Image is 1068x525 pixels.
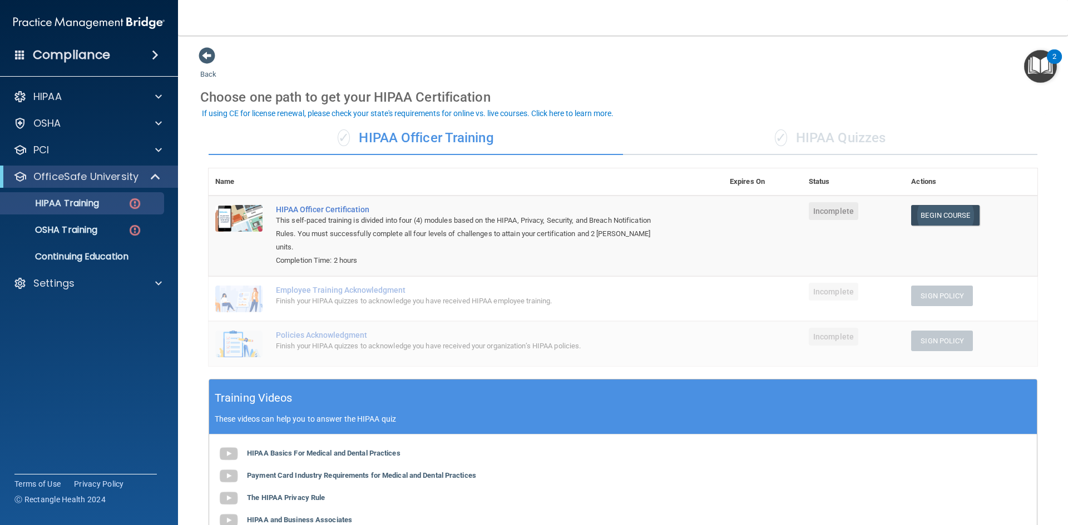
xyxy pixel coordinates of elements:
div: Employee Training Acknowledgment [276,286,667,294]
span: ✓ [338,129,350,146]
a: OSHA [13,117,162,130]
div: Choose one path to get your HIPAA Certification [200,81,1046,113]
th: Expires On [723,168,802,196]
p: OfficeSafe University [33,170,139,183]
h4: Compliance [33,47,110,63]
button: Open Resource Center, 2 new notifications [1024,50,1057,83]
button: Sign Policy [911,331,973,351]
a: OfficeSafe University [13,170,161,183]
p: These videos can help you to answer the HIPAA quiz [215,414,1031,423]
div: If using CE for license renewal, please check your state's requirements for online vs. live cours... [202,109,614,117]
p: Settings [33,277,75,290]
th: Name [209,168,269,196]
b: Payment Card Industry Requirements for Medical and Dental Practices [247,471,476,479]
div: 2 [1052,57,1056,71]
span: Ⓒ Rectangle Health 2024 [14,494,106,505]
img: gray_youtube_icon.38fcd6cc.png [217,465,240,487]
a: Settings [13,277,162,290]
p: PCI [33,143,49,157]
th: Status [802,168,904,196]
div: HIPAA Officer Training [209,122,623,155]
p: OSHA Training [7,224,97,236]
span: Incomplete [809,328,858,346]
button: Sign Policy [911,286,973,306]
b: HIPAA and Business Associates [247,516,352,524]
a: Privacy Policy [74,478,124,489]
a: Terms of Use [14,478,61,489]
p: OSHA [33,117,61,130]
img: gray_youtube_icon.38fcd6cc.png [217,443,240,465]
img: danger-circle.6113f641.png [128,197,142,211]
a: Begin Course [911,205,979,226]
div: Finish your HIPAA quizzes to acknowledge you have received HIPAA employee training. [276,294,667,308]
a: HIPAA [13,90,162,103]
div: This self-paced training is divided into four (4) modules based on the HIPAA, Privacy, Security, ... [276,214,667,254]
img: gray_youtube_icon.38fcd6cc.png [217,487,240,509]
p: HIPAA [33,90,62,103]
a: PCI [13,143,162,157]
a: Back [200,57,216,78]
p: Continuing Education [7,251,159,262]
th: Actions [904,168,1037,196]
p: HIPAA Training [7,198,99,209]
img: danger-circle.6113f641.png [128,223,142,237]
button: If using CE for license renewal, please check your state's requirements for online vs. live cours... [200,108,615,119]
span: ✓ [775,129,787,146]
div: Completion Time: 2 hours [276,254,667,267]
b: The HIPAA Privacy Rule [247,493,325,502]
div: Finish your HIPAA quizzes to acknowledge you have received your organization’s HIPAA policies. [276,339,667,353]
img: PMB logo [13,12,165,34]
h5: Training Videos [215,388,293,408]
b: HIPAA Basics For Medical and Dental Practices [247,449,400,457]
div: HIPAA Quizzes [623,122,1037,155]
span: Incomplete [809,283,858,301]
div: Policies Acknowledgment [276,331,667,339]
span: Incomplete [809,202,858,220]
a: HIPAA Officer Certification [276,205,667,214]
